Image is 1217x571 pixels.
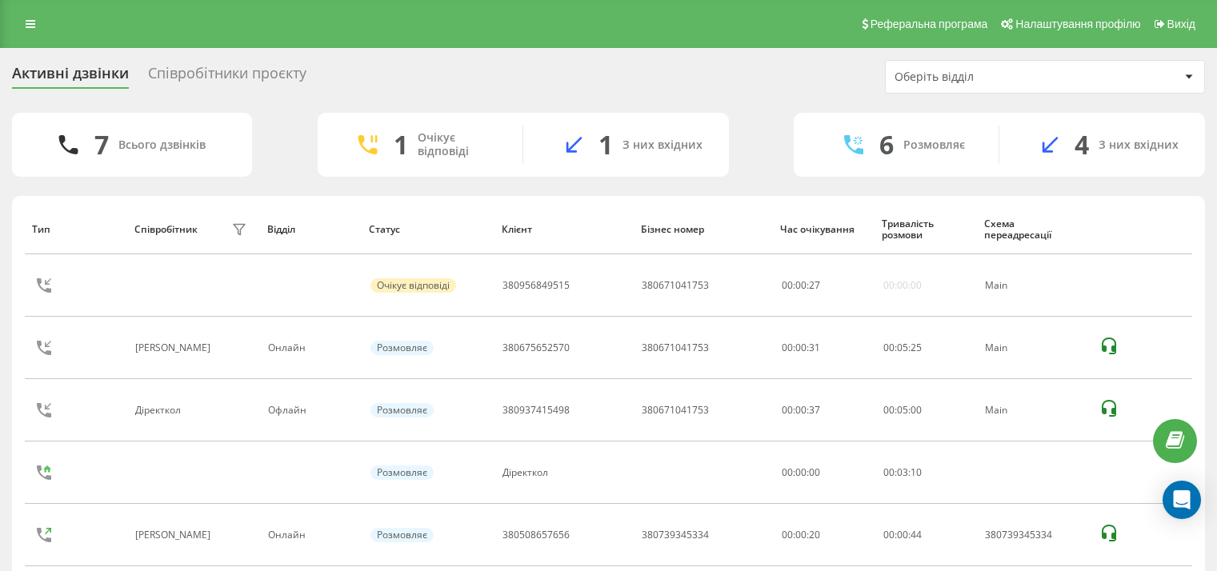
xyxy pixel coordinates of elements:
span: 03 [897,465,908,479]
div: Діректкол [502,467,548,478]
div: 00:00:00 [782,467,866,478]
div: Тривалість розмови [882,218,969,242]
div: : : [782,280,820,291]
div: Розмовляє [370,403,434,417]
div: З них вхідних [623,138,703,152]
div: Статус [369,224,486,235]
div: Онлайн [268,529,352,541]
div: Розмовляє [903,138,965,152]
div: З них вхідних [1099,138,1179,152]
span: 27 [809,278,820,292]
div: 380956849515 [502,280,570,291]
div: [PERSON_NAME] [135,342,214,353]
div: 7 [94,130,109,160]
div: Розмовляє [370,465,434,480]
div: Тип [32,224,119,235]
div: : : [883,529,922,541]
div: : : [883,342,922,353]
span: Вихід [1167,18,1195,30]
span: 05 [897,341,908,354]
div: Оберіть відділ [895,70,1086,84]
div: Відділ [267,224,354,235]
div: 00:00:20 [782,529,866,541]
div: 380671041753 [642,405,709,416]
span: 00 [883,341,895,354]
div: : : [883,467,922,478]
div: 380937415498 [502,405,570,416]
span: 00 [795,278,807,292]
span: 00 [911,403,922,417]
div: 4 [1075,130,1089,160]
div: 380671041753 [642,280,709,291]
div: 00:00:31 [782,342,866,353]
span: 00 [782,278,793,292]
div: 380739345334 [642,529,709,541]
div: Діректкол [135,405,185,416]
span: 00 [883,528,895,541]
div: Співробітник [134,224,198,235]
div: Бізнес номер [641,224,765,235]
div: 1 [598,130,613,160]
div: 380739345334 [985,529,1081,541]
div: 6 [879,130,894,160]
div: Активні дзвінки [12,65,129,90]
div: 1 [394,130,408,160]
div: Співробітники проєкту [148,65,306,90]
div: [PERSON_NAME] [135,529,214,541]
span: 25 [911,341,922,354]
div: 00:00:00 [883,280,922,291]
span: 10 [911,465,922,479]
span: Налаштування профілю [1015,18,1140,30]
div: Клієнт [502,224,626,235]
span: 00 [883,465,895,479]
div: Main [985,342,1081,353]
div: Розмовляє [370,528,434,542]
div: 00:00:37 [782,405,866,416]
span: 00 [897,528,908,541]
div: Main [985,280,1081,291]
div: Розмовляє [370,341,434,355]
span: 00 [883,403,895,417]
div: : : [883,405,922,416]
div: Open Intercom Messenger [1163,481,1201,519]
span: Реферальна програма [871,18,988,30]
div: Main [985,405,1081,416]
div: 380508657656 [502,529,570,541]
div: 380671041753 [642,342,709,353]
div: Всього дзвінків [118,138,206,152]
div: Час очікування [780,224,867,235]
div: Схема переадресації [984,218,1083,242]
div: Онлайн [268,342,352,353]
span: 44 [911,528,922,541]
span: 05 [897,403,908,417]
div: 380675652570 [502,342,570,353]
div: Очікує відповіді [370,278,456,293]
div: Офлайн [268,405,352,416]
div: Очікує відповіді [418,131,498,158]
